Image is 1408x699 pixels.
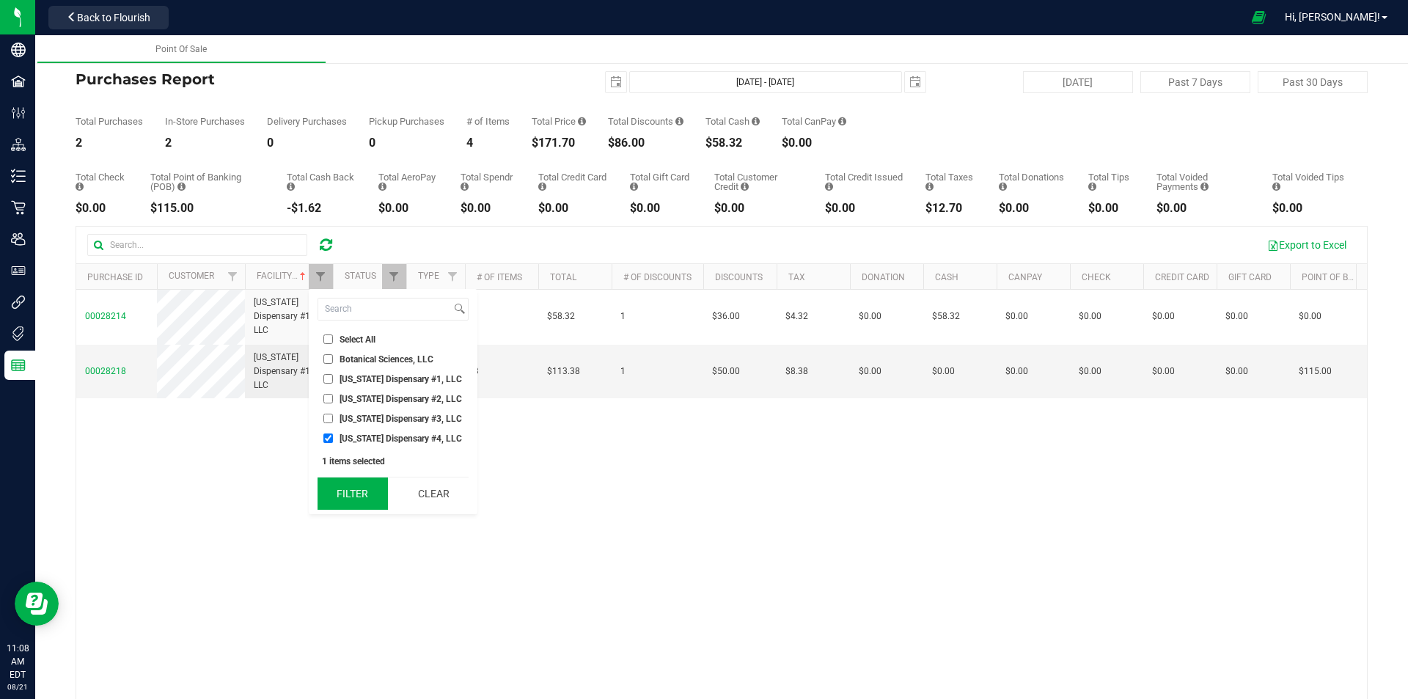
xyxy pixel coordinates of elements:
[287,202,356,214] div: -$1.62
[7,642,29,681] p: 11:08 AM EDT
[630,172,692,191] div: Total Gift Card
[221,264,245,289] a: Filter
[340,355,433,364] span: Botanical Sciences, LLC
[11,106,26,120] inline-svg: Configuration
[267,137,347,149] div: 0
[165,137,245,149] div: 2
[1152,365,1175,378] span: $0.00
[825,202,903,214] div: $0.00
[150,172,265,191] div: Total Point of Banking (POB)
[267,117,347,126] div: Delivery Purchases
[477,272,522,282] a: # of Items
[1088,202,1134,214] div: $0.00
[1088,182,1096,191] i: Sum of all tips added to successful, non-voided payments for all purchases in the date range.
[675,117,683,126] i: Sum of the discount values applied to the all purchases in the date range.
[340,434,462,443] span: [US_STATE] Dispensary #4, LLC
[150,202,265,214] div: $115.00
[538,182,546,191] i: Sum of the successful, non-voided credit card payment transactions for all purchases in the date ...
[741,182,749,191] i: Sum of the successful, non-voided payments using account credit for all purchases in the date range.
[782,117,846,126] div: Total CanPay
[532,117,586,126] div: Total Price
[1008,272,1042,282] a: CanPay
[461,202,516,214] div: $0.00
[76,71,506,87] h4: Purchases Report
[578,117,586,126] i: Sum of the total prices of all purchases in the date range.
[11,74,26,89] inline-svg: Facilities
[76,202,128,214] div: $0.00
[340,395,462,403] span: [US_STATE] Dispensary #2, LLC
[11,358,26,373] inline-svg: Reports
[705,117,760,126] div: Total Cash
[547,365,580,378] span: $113.38
[606,72,626,92] span: select
[620,365,626,378] span: 1
[712,310,740,323] span: $36.00
[76,137,143,149] div: 2
[340,335,375,344] span: Select All
[11,295,26,310] inline-svg: Integrations
[1079,365,1101,378] span: $0.00
[782,137,846,149] div: $0.00
[345,271,376,281] a: Status
[623,272,692,282] a: # of Discounts
[1200,182,1209,191] i: Sum of all voided payment transaction amounts, excluding tips and transaction fees, for all purch...
[825,172,903,191] div: Total Credit Issued
[254,296,324,338] span: [US_STATE] Dispensary #1, LLC
[935,272,958,282] a: Cash
[169,271,214,281] a: Customer
[369,117,444,126] div: Pickup Purchases
[838,117,846,126] i: Sum of the successful, non-voided CanPay payment transactions for all purchases in the date range.
[1140,71,1250,93] button: Past 7 Days
[76,182,84,191] i: Sum of the successful, non-voided check payment transactions for all purchases in the date range.
[378,182,386,191] i: Sum of the successful, non-voided AeroPay payment transactions for all purchases in the date range.
[323,433,333,443] input: [US_STATE] Dispensary #4, LLC
[323,394,333,403] input: [US_STATE] Dispensary #2, LLC
[715,272,763,282] a: Discounts
[466,137,510,149] div: 4
[7,681,29,692] p: 08/21
[323,354,333,364] input: Botanical Sciences, LLC
[1258,233,1356,257] button: Export to Excel
[859,365,881,378] span: $0.00
[785,310,808,323] span: $4.32
[1299,310,1321,323] span: $0.00
[714,202,803,214] div: $0.00
[547,310,575,323] span: $58.32
[932,365,955,378] span: $0.00
[785,365,808,378] span: $8.38
[1258,71,1368,93] button: Past 30 Days
[441,264,465,289] a: Filter
[859,310,881,323] span: $0.00
[318,299,451,320] input: Search
[155,44,207,54] span: Point Of Sale
[461,172,516,191] div: Total Spendr
[538,202,608,214] div: $0.00
[705,137,760,149] div: $58.32
[15,582,59,626] iframe: Resource center
[398,477,469,510] button: Clear
[177,182,186,191] i: Sum of the successful, non-voided point-of-banking payment transactions, both via payment termina...
[1225,365,1248,378] span: $0.00
[862,272,905,282] a: Donation
[620,310,626,323] span: 1
[254,351,324,393] span: [US_STATE] Dispensary #1, LLC
[999,172,1066,191] div: Total Donations
[369,137,444,149] div: 0
[340,375,462,384] span: [US_STATE] Dispensary #1, LLC
[1152,310,1175,323] span: $0.00
[1155,272,1209,282] a: Credit Card
[11,137,26,152] inline-svg: Distribution
[1079,310,1101,323] span: $0.00
[323,374,333,384] input: [US_STATE] Dispensary #1, LLC
[825,182,833,191] i: Sum of all account credit issued for all refunds from returned purchases in the date range.
[752,117,760,126] i: Sum of the successful, non-voided cash payment transactions for all purchases in the date range. ...
[1272,202,1346,214] div: $0.00
[550,272,576,282] a: Total
[932,310,960,323] span: $58.32
[76,172,128,191] div: Total Check
[1272,172,1346,191] div: Total Voided Tips
[925,202,977,214] div: $12.70
[87,272,143,282] a: Purchase ID
[378,172,439,191] div: Total AeroPay
[87,234,307,256] input: Search...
